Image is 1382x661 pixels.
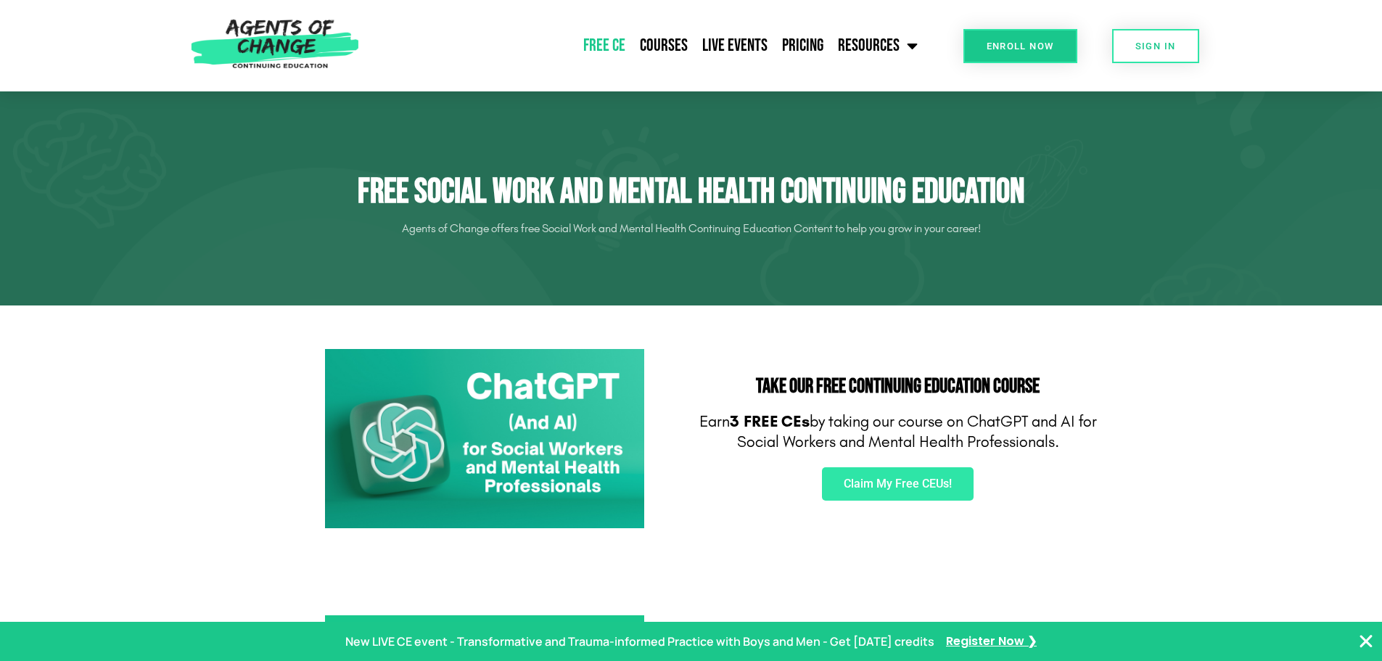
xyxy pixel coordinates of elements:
a: Courses [633,28,695,64]
span: Claim My Free CEUs! [844,478,952,490]
nav: Menu [366,28,925,64]
a: Free CE [576,28,633,64]
p: Earn by taking our course on ChatGPT and AI for Social Workers and Mental Health Professionals. [699,411,1098,453]
a: SIGN IN [1112,29,1199,63]
h2: Take Our FREE Continuing Education Course [699,377,1098,397]
a: Live Events [695,28,775,64]
span: SIGN IN [1135,41,1176,51]
a: Pricing [775,28,831,64]
a: Claim My Free CEUs! [822,467,974,501]
a: Enroll Now [963,29,1077,63]
b: 3 FREE CEs [730,412,810,431]
button: Close Banner [1357,633,1375,650]
p: New LIVE CE event - Transformative and Trauma-informed Practice with Boys and Men - Get [DATE] cr... [345,631,934,652]
a: Register Now ❯ [946,631,1037,652]
p: Agents of Change offers free Social Work and Mental Health Continuing Education Content to help y... [285,217,1098,240]
a: Resources [831,28,925,64]
h1: Free Social Work and Mental Health Continuing Education [285,171,1098,213]
span: Enroll Now [987,41,1054,51]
